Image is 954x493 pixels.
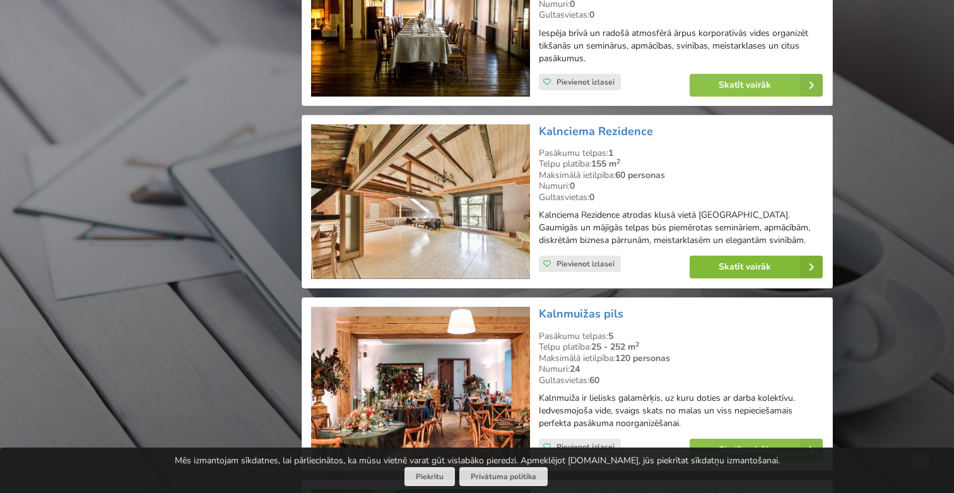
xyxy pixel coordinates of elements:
[589,191,594,203] strong: 0
[570,363,580,375] strong: 24
[589,374,599,386] strong: 60
[539,375,823,386] div: Gultasvietas:
[556,77,615,87] span: Pievienot izlasei
[539,181,823,192] div: Numuri:
[556,442,615,452] span: Pievienot izlasei
[591,158,620,170] strong: 155 m
[311,307,530,461] img: Pils, muiža | Kalnmuiža | Kalnmuižas pils
[615,352,670,364] strong: 120 personas
[539,27,823,65] p: Iespēja brīvā un radošā atmosfērā ārpus korporatīvās vides organizēt tikšanās un seminārus, apmāc...
[459,467,548,487] a: Privātuma politika
[539,331,823,342] div: Pasākumu telpas:
[539,364,823,375] div: Numuri:
[589,9,594,21] strong: 0
[539,192,823,203] div: Gultasvietas:
[690,256,823,278] a: Skatīt vairāk
[539,342,823,353] div: Telpu platība:
[591,341,639,353] strong: 25 - 252 m
[570,180,575,192] strong: 0
[539,9,823,21] div: Gultasvietas:
[539,148,823,159] div: Pasākumu telpas:
[615,169,665,181] strong: 60 personas
[539,353,823,364] div: Maksimālā ietilpība:
[608,330,613,342] strong: 5
[539,170,823,181] div: Maksimālā ietilpība:
[690,74,823,97] a: Skatīt vairāk
[635,340,639,349] sup: 2
[539,158,823,170] div: Telpu platība:
[690,439,823,461] a: Skatīt vairāk
[539,209,823,247] p: Kalnciema Rezidence atrodas klusā vietā [GEOGRAPHIC_DATA]. Gaumīgās un mājīgās telpas būs piemēro...
[539,392,823,430] p: Kalnmuiža ir lielisks galamērķis, uz kuru doties ar darba kolektīvu. Iedvesmojoša vide, svaigs sk...
[608,147,613,159] strong: 1
[556,259,615,269] span: Pievienot izlasei
[311,124,530,280] img: Neierastas vietas | Rīga | Kalnciema Rezidence
[539,306,623,321] a: Kalnmuižas pils
[539,124,653,139] a: Kalnciema Rezidence
[616,157,620,166] sup: 2
[404,467,455,487] button: Piekrītu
